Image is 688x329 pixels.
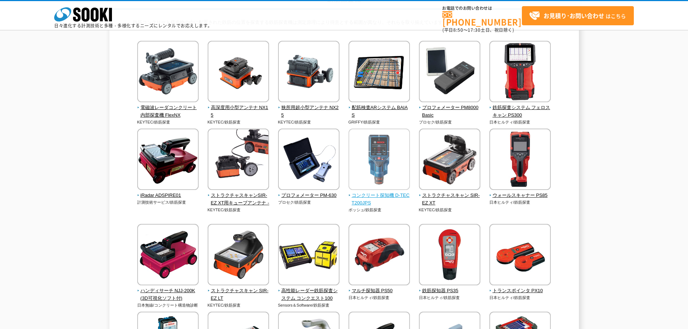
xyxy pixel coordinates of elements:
[278,104,340,119] span: 狭所用超小型アンテナ NX25
[278,287,340,302] span: 高性能レーダー鉄筋探査システム コンクエスト100
[489,295,551,301] p: 日本ヒルティ/鉄筋探査
[419,280,481,295] a: 鉄筋探知器 PS35
[529,10,626,21] span: はこちら
[208,97,269,119] a: 高深度用小型アンテナ NX15
[419,192,481,207] span: ストラクチャスキャン SIR-EZ XT
[349,192,410,207] span: コンクリート探知機 D-TECT200JPS
[453,27,463,33] span: 8:50
[349,104,410,119] span: 配筋検査ARシステム BAIAS
[208,185,269,207] a: ストラクチャスキャンSIR-EZ XT用キューブアンテナ -
[419,287,481,295] span: 鉄筋探知器 PS35
[489,280,551,295] a: トランスポインタ PX10
[419,207,481,213] p: KEYTEC/鉄筋探査
[137,129,199,192] img: iRadar ADSPIRE01
[349,207,410,213] p: ボッシュ/鉄筋探査
[419,185,481,207] a: ストラクチャスキャン SIR-EZ XT
[208,224,269,287] img: ストラクチャスキャン SIR-EZ LT
[349,185,410,207] a: コンクリート探知機 D-TECT200JPS
[349,41,410,104] img: 配筋検査ARシステム BAIAS
[137,287,199,302] span: ハンディサーチ NJJ-200K(3D可視化ソフト付)
[278,97,340,119] a: 狭所用超小型アンテナ NX25
[137,302,199,308] p: 日本無線/コンクリート構造物診断
[349,287,410,295] span: マルチ探知器 PS50
[489,104,551,119] span: 鉄筋探査システム フェロスキャン PS300
[278,302,340,308] p: Sensors＆Software/鉄筋探査
[208,287,269,302] span: ストラクチャスキャン SIR-EZ LT
[349,280,410,295] a: マルチ探知器 PS50
[489,129,551,192] img: ウォールスキャナー PS85
[489,185,551,199] a: ウォールスキャナー PS85
[278,199,340,205] p: プロセク/鉄筋探査
[489,224,551,287] img: トランスポインタ PX10
[208,280,269,302] a: ストラクチャスキャン SIR-EZ LT
[489,199,551,205] p: 日本ヒルティ/鉄筋探査
[208,119,269,125] p: KEYTEC/鉄筋探査
[349,97,410,119] a: 配筋検査ARシステム BAIAS
[419,119,481,125] p: プロセク/鉄筋探査
[208,207,269,213] p: KEYTEC/鉄筋探査
[419,129,480,192] img: ストラクチャスキャン SIR-EZ XT
[208,302,269,308] p: KEYTEC/鉄筋探査
[489,119,551,125] p: 日本ヒルティ/鉄筋探査
[442,27,514,33] span: (平日 ～ 土日、祝日除く)
[278,185,340,199] a: プロフォメーター PM-630
[419,97,481,119] a: プロフォメーター PM8000Basic
[442,11,522,26] a: [PHONE_NUMBER]
[137,119,199,125] p: KEYTEC/鉄筋探査
[278,280,340,302] a: 高性能レーダー鉄筋探査システム コンクエスト100
[489,41,551,104] img: 鉄筋探査システム フェロスキャン PS300
[208,129,269,192] img: ストラクチャスキャンSIR-EZ XT用キューブアンテナ -
[419,104,481,119] span: プロフォメーター PM8000Basic
[442,6,522,10] span: お電話でのお問い合わせは
[544,11,604,20] strong: お見積り･お問い合わせ
[208,104,269,119] span: 高深度用小型アンテナ NX15
[349,129,410,192] img: コンクリート探知機 D-TECT200JPS
[137,280,199,302] a: ハンディサーチ NJJ-200K(3D可視化ソフト付)
[349,295,410,301] p: 日本ヒルティ/鉄筋探査
[137,185,199,199] a: iRadar ADSPIRE01
[137,41,199,104] img: 電磁波レーダコンクリート内部探査機 FlexNX
[278,41,339,104] img: 狭所用超小型アンテナ NX25
[468,27,481,33] span: 17:30
[489,192,551,199] span: ウォールスキャナー PS85
[137,97,199,119] a: 電磁波レーダコンクリート内部探査機 FlexNX
[137,199,199,205] p: 計測技術サービス/鉄筋探査
[137,104,199,119] span: 電磁波レーダコンクリート内部探査機 FlexNX
[208,192,269,207] span: ストラクチャスキャンSIR-EZ XT用キューブアンテナ -
[349,119,410,125] p: GRIFFY/鉄筋探査
[419,41,480,104] img: プロフォメーター PM8000Basic
[489,287,551,295] span: トランスポインタ PX10
[278,129,339,192] img: プロフォメーター PM-630
[137,224,199,287] img: ハンディサーチ NJJ-200K(3D可視化ソフト付)
[278,224,339,287] img: 高性能レーダー鉄筋探査システム コンクエスト100
[522,6,634,25] a: お見積り･お問い合わせはこちら
[278,119,340,125] p: KEYTEC/鉄筋探査
[419,224,480,287] img: 鉄筋探知器 PS35
[278,192,340,199] span: プロフォメーター PM-630
[419,295,481,301] p: 日本ヒルティ/鉄筋探査
[349,224,410,287] img: マルチ探知器 PS50
[208,41,269,104] img: 高深度用小型アンテナ NX15
[489,97,551,119] a: 鉄筋探査システム フェロスキャン PS300
[137,192,199,199] span: iRadar ADSPIRE01
[54,23,212,28] p: 日々進化する計測技術と多種・多様化するニーズにレンタルでお応えします。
